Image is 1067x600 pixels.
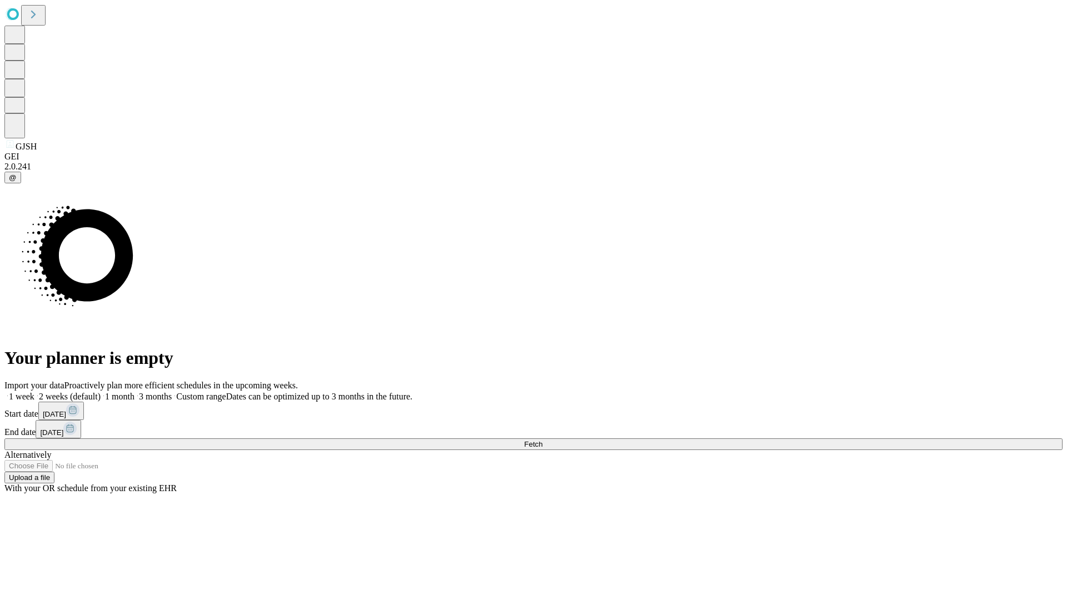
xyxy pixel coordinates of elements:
span: Proactively plan more efficient schedules in the upcoming weeks. [64,381,298,390]
span: Custom range [176,392,226,401]
span: With your OR schedule from your existing EHR [4,483,177,493]
span: Dates can be optimized up to 3 months in the future. [226,392,412,401]
span: @ [9,173,17,182]
span: Alternatively [4,450,51,459]
button: Fetch [4,438,1063,450]
span: [DATE] [40,428,63,437]
div: End date [4,420,1063,438]
span: 1 month [105,392,134,401]
button: [DATE] [38,402,84,420]
button: @ [4,172,21,183]
span: Import your data [4,381,64,390]
div: GEI [4,152,1063,162]
span: Fetch [524,440,542,448]
div: 2.0.241 [4,162,1063,172]
span: 1 week [9,392,34,401]
h1: Your planner is empty [4,348,1063,368]
span: [DATE] [43,410,66,418]
div: Start date [4,402,1063,420]
span: 3 months [139,392,172,401]
button: [DATE] [36,420,81,438]
button: Upload a file [4,472,54,483]
span: 2 weeks (default) [39,392,101,401]
span: GJSH [16,142,37,151]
